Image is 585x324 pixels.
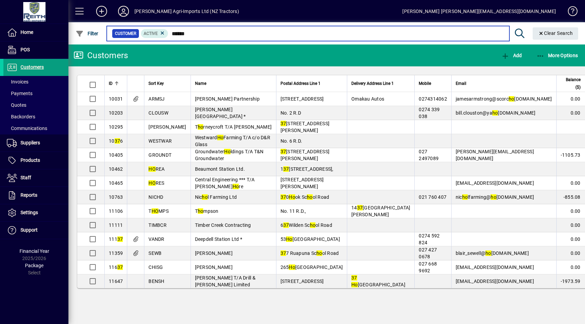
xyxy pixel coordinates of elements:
span: 10203 [109,110,123,116]
em: Ho [233,184,239,189]
span: 0274 592 824 [419,233,440,245]
span: 10295 [109,124,123,130]
span: Customer [115,30,136,37]
span: 1 [STREET_ADDRESS], [281,166,334,172]
span: SEWB [148,250,161,256]
em: Ho [224,149,231,154]
em: 37 [281,149,286,154]
span: Beaumont Station Ltd. [195,166,245,172]
span: 0 ok Sc ol Road [281,194,329,200]
span: Add [501,53,522,58]
em: ho [462,194,468,200]
span: 10465 [109,180,123,186]
span: 10405 [109,152,123,158]
em: ho [485,250,491,256]
span: 11111 [109,222,123,228]
button: Add [91,5,113,17]
span: Active [144,31,158,36]
span: [EMAIL_ADDRESS][DOMAIN_NAME] [456,278,534,284]
span: VANDR [148,236,164,242]
span: 265 [GEOGRAPHIC_DATA] [281,264,343,270]
em: 37 [281,194,286,200]
em: 37 [351,275,357,281]
em: ho [307,194,313,200]
span: 116 [109,264,123,270]
a: Support [3,222,68,239]
a: Payments [3,88,68,99]
em: Ho [289,194,295,200]
span: 027 427 0678 [419,247,437,259]
span: CHISG [148,264,163,270]
span: Support [21,227,38,233]
span: Reports [21,192,37,198]
span: Groundwater ldings T/A T&N Groundwater [195,149,264,161]
span: [PERSON_NAME] [195,264,233,270]
em: 37 [117,236,123,242]
span: [STREET_ADDRESS][PERSON_NAME] [281,177,324,189]
span: Settings [21,210,38,215]
div: Mobile [419,80,447,87]
span: Products [21,157,40,163]
span: Postal Address Line 1 [281,80,321,87]
span: [PERSON_NAME] Partnership [195,96,260,102]
span: 11647 [109,278,123,284]
span: T mpson [195,208,219,214]
span: 14 [GEOGRAPHIC_DATA][PERSON_NAME] [351,205,410,217]
span: 0274314062 [419,96,447,102]
span: Financial Year [19,248,49,254]
span: More Options [536,53,578,58]
span: Invoices [7,79,28,85]
a: Reports [3,187,68,204]
em: ho [198,124,204,130]
span: WESTWAR [148,138,172,144]
span: POS [21,47,30,52]
a: Settings [3,204,68,221]
div: Customers [74,50,128,61]
span: No. 2 R.D [281,110,301,116]
em: Ho [286,236,292,242]
div: Email [456,80,552,87]
em: Ho [289,264,295,270]
span: [STREET_ADDRESS] [281,96,324,102]
em: 37 [283,222,289,228]
span: [STREET_ADDRESS] [281,278,324,284]
em: 37 [283,166,289,172]
span: Name [195,80,206,87]
span: REA [148,166,165,172]
em: HO [152,208,159,214]
span: T MPS [148,208,169,214]
span: 53 [GEOGRAPHIC_DATA] [281,236,340,242]
span: [PERSON_NAME] T/A Drill & [PERSON_NAME] Limited [195,275,256,287]
span: 10 6 [109,138,123,144]
span: NICHD [148,194,163,200]
span: 7 Ruapuna Sc ol Road [281,250,339,256]
em: ho [509,96,515,102]
div: [PERSON_NAME] [PERSON_NAME][EMAIL_ADDRESS][DOMAIN_NAME] [402,6,556,17]
span: [PERSON_NAME][EMAIL_ADDRESS][DOMAIN_NAME] [456,149,534,161]
span: 11359 [109,250,123,256]
em: ho [202,194,208,200]
span: 021 760 407 [419,194,446,200]
span: 111 [109,236,123,242]
a: Communications [3,122,68,134]
span: Deepdell Station Ltd * [195,236,243,242]
span: ARMSJ [148,96,165,102]
div: Name [195,80,272,87]
em: 37 [281,250,286,256]
span: Backorders [7,114,35,119]
span: [PERSON_NAME] [148,124,186,130]
span: T rneycroft T/A [PERSON_NAME] [195,124,272,130]
button: Profile [113,5,134,17]
span: [PERSON_NAME][GEOGRAPHIC_DATA] * [195,107,246,119]
span: blair_sewell@ [DOMAIN_NAME] [456,250,529,256]
span: 6 Wilden Sc ol Road [281,222,332,228]
span: nic lfarming@ [DOMAIN_NAME] [456,194,534,200]
em: ho [491,194,496,200]
span: Westward Farming T/A c/o D&R Glass [195,135,270,147]
em: ho [198,208,204,214]
span: Central Engineering *** T/A [PERSON_NAME] re [195,177,255,189]
span: RES [148,180,164,186]
em: 37 [115,138,120,144]
em: 37 [357,205,363,210]
span: [EMAIL_ADDRESS][DOMAIN_NAME] [456,264,534,270]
